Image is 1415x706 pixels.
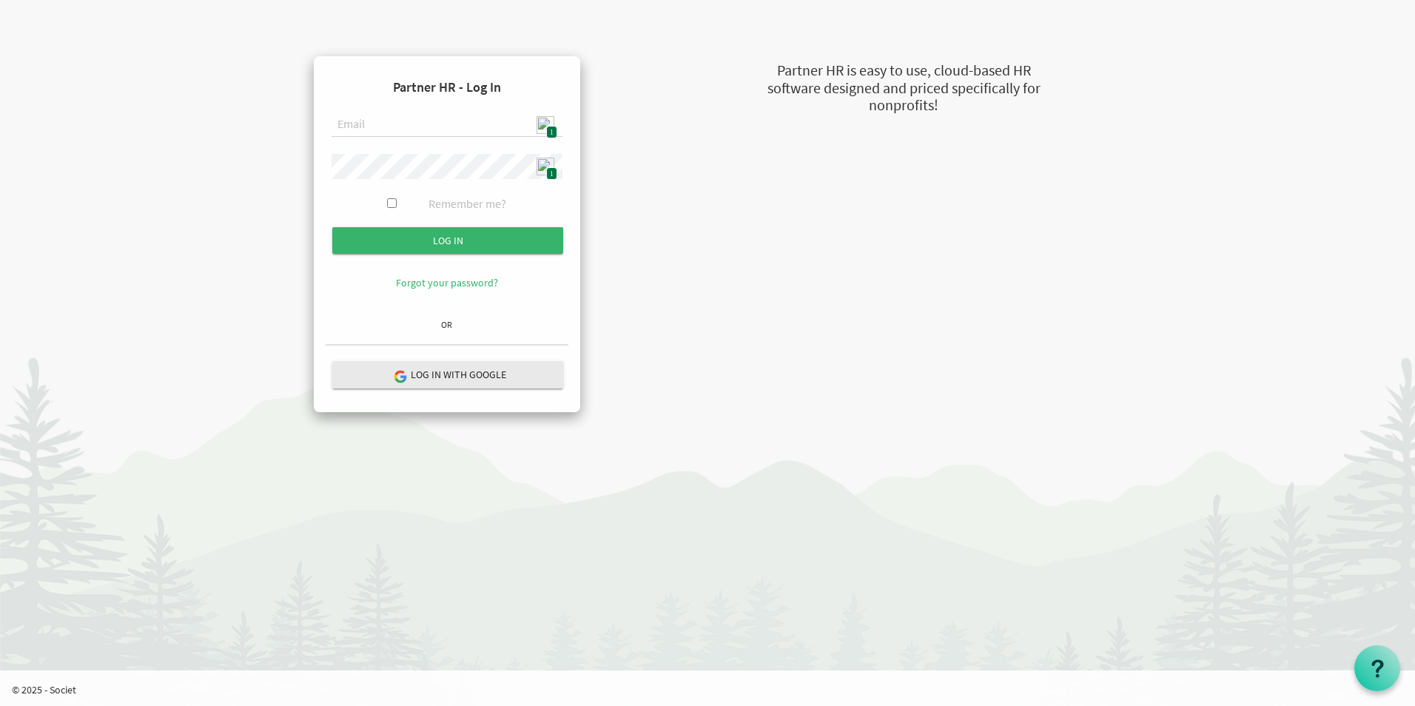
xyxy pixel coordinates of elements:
img: npw-badge-icon.svg [537,116,554,134]
img: google-logo.png [393,369,406,383]
div: software designed and priced specifically for [693,78,1115,99]
label: Remember me? [428,195,506,212]
span: 1 [546,167,557,180]
p: © 2025 - Societ [12,682,1415,697]
input: Email [332,112,562,138]
img: npw-badge-icon.svg [537,158,554,175]
span: 1 [546,126,557,138]
h6: OR [326,320,568,329]
div: Partner HR is easy to use, cloud-based HR [693,60,1115,81]
div: nonprofits! [693,95,1115,116]
h4: Partner HR - Log In [326,68,568,107]
a: Forgot your password? [396,276,498,289]
input: Log in [332,227,563,254]
button: Log in with Google [332,361,563,389]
